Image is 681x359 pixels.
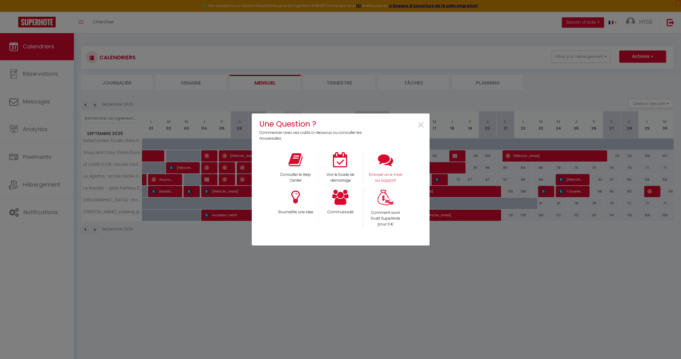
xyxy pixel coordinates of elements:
p: Commencer avec ces outils ci-dessous ou consulter les nouveautés. [259,130,366,141]
img: Money bag [378,190,393,206]
p: Envoyer un e-mail au support [367,172,404,183]
p: Comment avoir l'outil SuperHote pour 0 € [367,210,404,227]
p: Consulter le Help Center [277,172,314,183]
button: Ouvrir le widget de chat LiveChat [5,2,23,21]
button: Close [417,118,425,132]
p: Soumettre une idee [277,209,314,215]
p: Communauté [322,209,359,215]
h4: Une Question ? [259,118,366,130]
span: × [417,116,425,135]
p: Voir le Guide de démarrage [322,172,359,183]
